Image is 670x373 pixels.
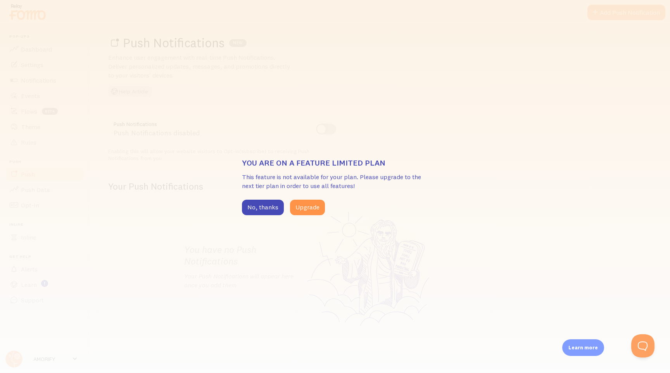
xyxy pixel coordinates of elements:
[562,339,604,356] div: Learn more
[568,344,598,351] p: Learn more
[290,200,325,215] button: Upgrade
[631,334,654,357] iframe: Help Scout Beacon - Open
[242,200,284,215] button: No, thanks
[242,173,428,190] p: This feature is not available for your plan. Please upgrade to the next tier plan in order to use...
[242,158,428,168] h3: You are on a feature limited plan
